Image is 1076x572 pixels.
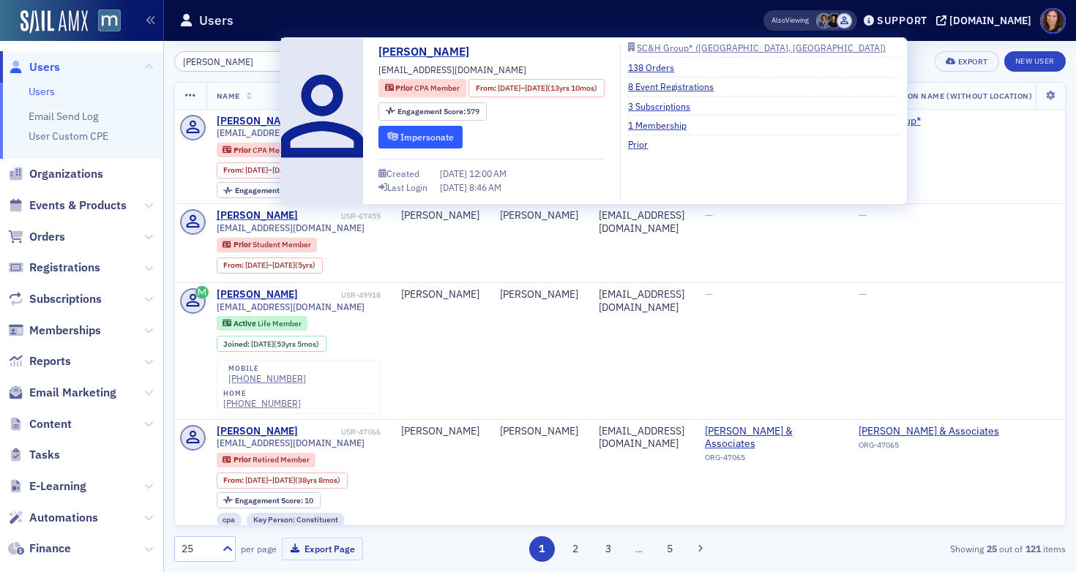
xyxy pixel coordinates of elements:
[705,287,713,301] span: —
[562,536,588,562] button: 2
[500,288,578,301] div: [PERSON_NAME]
[29,129,108,143] a: User Custom CPE
[217,257,323,274] div: From: 2016-11-16 00:00:00
[223,455,309,464] a: Prior Retired Member
[826,13,842,29] span: Lauren McDonough
[20,10,88,34] img: SailAMX
[1040,8,1066,34] span: Profile
[500,209,578,222] div: [PERSON_NAME]
[217,473,348,489] div: From: 1983-01-31 00:00:00
[440,181,469,193] span: [DATE]
[217,492,321,508] div: Engagement Score: 10
[258,318,302,328] span: Life Member
[8,197,127,214] a: Events & Products
[984,542,999,555] strong: 25
[599,425,684,451] div: [EMAIL_ADDRESS][DOMAIN_NAME]
[859,130,992,145] div: ORG-43903
[779,542,1066,555] div: Showing out of items
[245,475,340,485] div: – (38yrs 8mos)
[217,437,365,448] span: [EMAIL_ADDRESS][DOMAIN_NAME]
[525,83,548,93] span: [DATE]
[217,453,316,467] div: Prior: Prior: Retired Member
[251,339,274,349] span: [DATE]
[935,51,998,72] button: Export
[414,83,460,93] span: CPA Member
[29,166,103,182] span: Organizations
[217,127,365,138] span: [EMAIL_ADDRESS][DOMAIN_NAME]
[29,229,65,245] span: Orders
[378,43,480,61] a: [PERSON_NAME]
[498,83,597,94] div: – (13yrs 10mos)
[599,209,684,235] div: [EMAIL_ADDRESS][DOMAIN_NAME]
[637,44,886,52] div: SC&H Group* ([GEOGRAPHIC_DATA], [GEOGRAPHIC_DATA])
[529,536,555,562] button: 1
[378,79,466,97] div: Prior: Prior: CPA Member
[253,239,311,249] span: Student Member
[253,454,310,464] span: Retired Member
[8,229,65,245] a: Orders
[245,260,268,270] span: [DATE]
[401,425,479,438] div: [PERSON_NAME]
[29,323,101,339] span: Memberships
[29,110,98,123] a: Email Send Log
[235,495,305,505] span: Engagement Score :
[1004,51,1066,72] a: New User
[771,15,785,25] div: Also
[657,536,683,562] button: 5
[859,91,1033,101] span: Organization Name (Without Location)
[233,454,253,464] span: Prior
[88,10,121,34] a: View Homepage
[217,301,365,312] span: [EMAIL_ADDRESS][DOMAIN_NAME]
[223,389,301,398] div: home
[29,478,86,494] span: E-Learning
[223,165,245,175] span: From :
[476,83,498,94] span: From :
[217,316,308,331] div: Active: Active: Life Member
[8,478,86,494] a: E-Learning
[233,318,258,328] span: Active
[395,83,414,93] span: Prior
[228,373,306,384] div: [PHONE_NUMBER]
[300,290,381,300] div: USR-49918
[469,168,507,179] span: 12:00 AM
[949,14,1031,27] div: [DOMAIN_NAME]
[629,542,649,555] span: …
[628,80,725,93] a: 8 Event Registrations
[386,170,419,178] div: Created
[705,425,838,451] span: Robert Morris & Associates
[859,115,992,128] a: SC&H Group*
[182,541,214,557] div: 25
[468,79,604,97] div: From: 2010-08-24 00:00:00
[628,138,659,151] a: Prior
[223,339,251,349] span: Joined :
[235,497,313,505] div: 10
[217,162,352,178] div: From: 2010-08-24 00:00:00
[245,260,315,270] div: – (5yrs)
[859,440,999,455] div: ORG-47065
[251,339,319,349] div: (53yrs 5mos)
[241,542,277,555] label: per page
[235,185,305,195] span: Engagement Score :
[1023,542,1043,555] strong: 121
[217,115,298,128] div: [PERSON_NAME]
[397,108,480,116] div: 579
[29,416,72,432] span: Content
[8,541,71,557] a: Finance
[217,288,298,301] div: [PERSON_NAME]
[8,59,60,75] a: Users
[29,353,71,369] span: Reports
[245,165,268,175] span: [DATE]
[235,187,318,195] div: 579
[217,209,298,222] div: [PERSON_NAME]
[705,453,838,467] div: ORG-47065
[378,63,526,76] span: [EMAIL_ADDRESS][DOMAIN_NAME]
[300,427,381,437] div: USR-47066
[247,513,345,527] div: Key Person: Constituent
[599,288,684,314] div: [EMAIL_ADDRESS][DOMAIN_NAME]
[8,447,60,463] a: Tasks
[217,336,326,352] div: Joined: 1972-04-18 00:00:00
[378,102,487,121] div: Engagement Score: 579
[29,447,60,463] span: Tasks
